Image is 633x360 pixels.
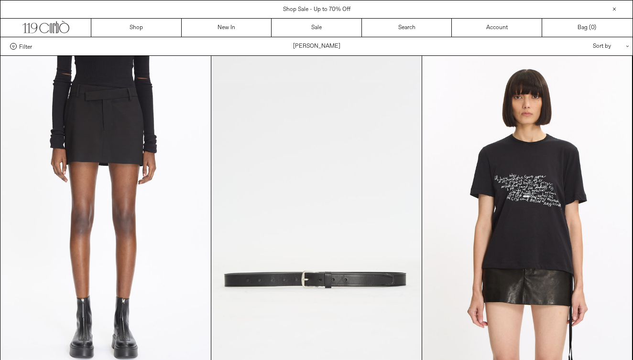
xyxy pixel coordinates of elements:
span: ) [591,23,596,32]
a: Sale [272,19,362,37]
a: Shop [91,19,182,37]
span: 0 [591,24,594,32]
span: Filter [19,43,32,50]
a: Search [362,19,452,37]
a: Bag () [542,19,633,37]
div: Sort by [537,37,623,55]
a: New In [182,19,272,37]
a: Shop Sale - Up to 70% Off [283,6,350,13]
a: Account [452,19,542,37]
